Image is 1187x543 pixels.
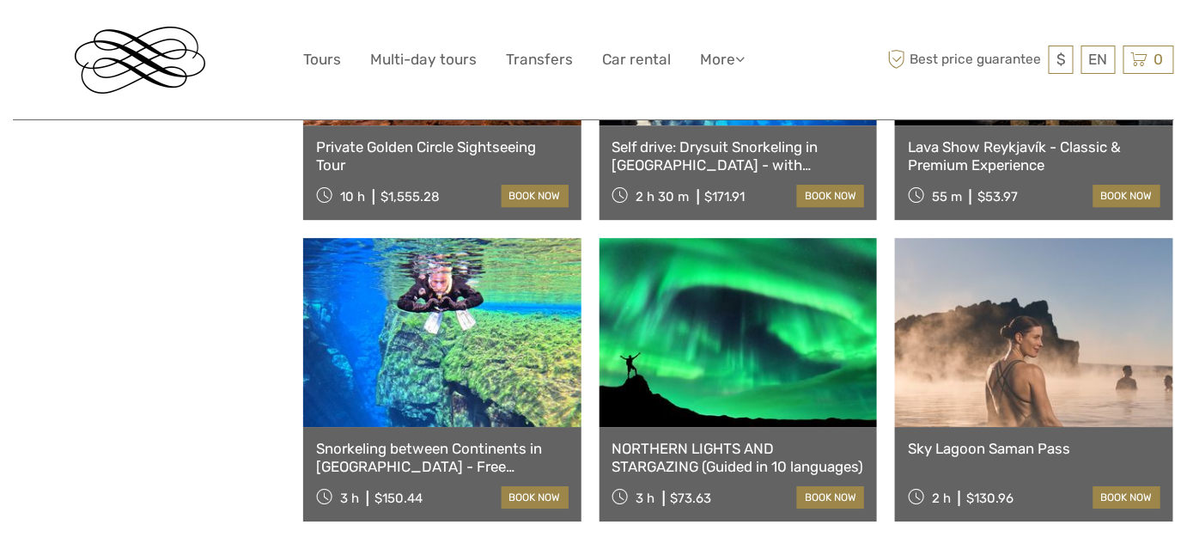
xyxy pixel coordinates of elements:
a: book now [502,486,569,509]
span: 2 h 30 m [636,189,690,204]
div: $150.44 [374,491,423,506]
div: $73.63 [671,491,712,506]
a: book now [797,185,864,207]
div: $130.96 [966,491,1014,506]
span: $ [1056,51,1066,68]
a: Multi-day tours [370,47,477,72]
a: Self drive: Drysuit Snorkeling in [GEOGRAPHIC_DATA] - with underwater photos [612,138,865,174]
span: 3 h [340,491,359,506]
a: NORTHERN LIGHTS AND STARGAZING (Guided in 10 languages) [612,440,865,475]
a: Car rental [602,47,671,72]
a: Snorkeling between Continents in [GEOGRAPHIC_DATA] - Free Underwater Photos [316,440,569,475]
a: book now [502,185,569,207]
a: book now [1093,486,1160,509]
a: Sky Lagoon Saman Pass [908,440,1160,457]
div: EN [1081,46,1116,74]
a: Private Golden Circle Sightseeing Tour [316,138,569,174]
span: Best price guarantee [884,46,1044,74]
a: Tours [303,47,341,72]
span: 2 h [932,491,951,506]
div: $171.91 [705,189,746,204]
button: Open LiveChat chat widget [198,27,218,47]
a: More [700,47,745,72]
a: book now [797,486,864,509]
img: Reykjavik Residence [75,27,205,94]
span: 3 h [636,491,655,506]
span: 10 h [340,189,365,204]
div: $1,555.28 [380,189,440,204]
a: Transfers [506,47,573,72]
a: book now [1093,185,1160,207]
div: $53.97 [977,189,1018,204]
span: 0 [1152,51,1166,68]
p: We're away right now. Please check back later! [24,30,194,44]
span: 55 m [932,189,962,204]
a: Lava Show Reykjavík - Classic & Premium Experience [908,138,1160,174]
